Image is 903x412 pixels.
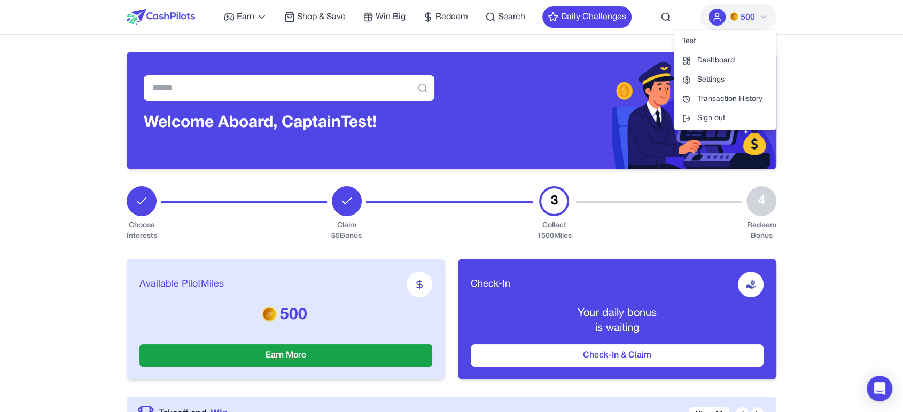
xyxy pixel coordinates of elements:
span: Available PilotMiles [139,277,224,292]
button: Sign out [674,109,776,128]
button: Check-In & Claim [471,344,764,367]
a: Dashboard [674,51,776,70]
a: Win Big [363,11,406,23]
img: PMs [730,12,738,21]
div: Redeem Bonus [746,220,776,242]
div: Open Intercom Messenger [867,376,892,401]
a: Transaction History [674,90,776,109]
img: CashPilots Logo [127,9,195,25]
div: Choose Interests [127,220,157,242]
span: Earn [237,11,254,23]
div: 4 [746,186,776,216]
div: Test [674,32,776,51]
div: 3 [539,186,569,216]
div: Claim $ 5 Bonus [331,220,362,242]
button: Earn More [139,344,432,367]
a: Search [485,11,525,23]
h3: Welcome Aboard, Captain Test! [144,114,434,133]
a: Settings [674,70,776,90]
div: Collect 1500 Miles [537,220,572,242]
img: PMs [262,306,277,321]
span: is waiting [595,323,639,333]
a: Redeem [423,11,468,23]
img: Header decoration [451,52,776,169]
button: PMs500 [700,4,776,30]
span: Shop & Save [297,11,346,23]
p: 500 [139,306,432,325]
img: receive-dollar [745,279,756,290]
span: Win Big [376,11,406,23]
span: Search [498,11,525,23]
p: Your daily bonus [471,306,764,321]
span: Redeem [435,11,468,23]
span: Check-In [471,277,510,292]
span: 500 [741,11,755,24]
a: Earn [224,11,267,23]
button: Daily Challenges [542,6,632,28]
a: Shop & Save [284,11,346,23]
